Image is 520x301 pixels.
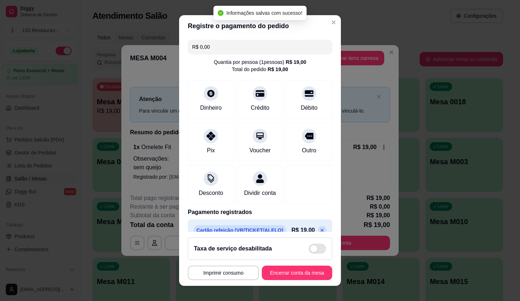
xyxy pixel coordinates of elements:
h2: Taxa de serviço desabilitada [194,244,272,253]
div: Total do pedido [232,66,288,73]
div: Dinheiro [200,104,222,112]
div: Voucher [250,146,271,155]
p: R$ 19,00 [291,226,315,235]
div: R$ 19,00 [286,58,306,66]
button: Imprimir consumo [188,266,259,280]
div: Débito [301,104,317,112]
span: Informações salvas com sucesso! [226,10,302,16]
div: Pix [207,146,215,155]
div: Desconto [199,189,223,197]
div: Crédito [251,104,269,112]
button: Close [328,17,339,28]
p: Pagamento registrados [188,208,332,217]
header: Registre o pagamento do pedido [179,15,341,37]
div: Outro [302,146,316,155]
button: Encerrar conta da mesa [262,266,332,280]
p: Cartão refeição (VR/TICKET/ALELO) [194,225,286,235]
input: Ex.: hambúrguer de cordeiro [192,40,328,54]
span: check-circle [218,10,224,16]
div: Dividir conta [244,189,276,197]
div: R$ 19,00 [268,66,288,73]
div: Quantia por pessoa ( 1 pessoas) [214,58,306,66]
